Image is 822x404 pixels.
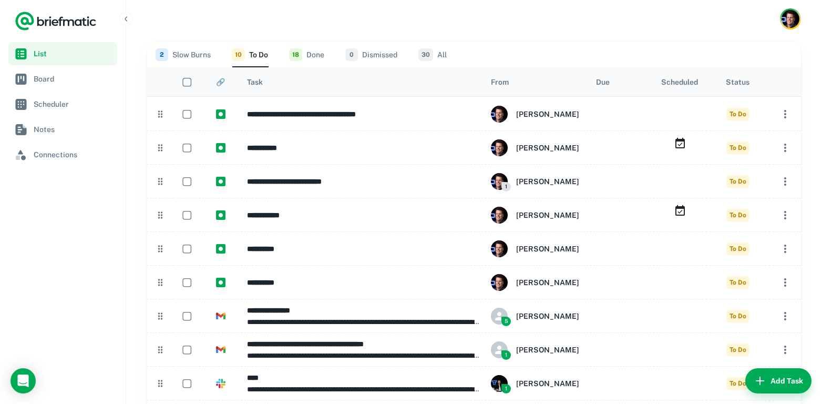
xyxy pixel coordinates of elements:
[726,243,749,255] span: To Do
[501,317,511,326] span: 5
[726,377,749,390] span: To Do
[726,78,749,86] div: Status
[232,48,245,61] span: 10
[216,177,225,186] img: https://app.briefmatic.com/assets/integrations/manual.png
[780,8,801,29] button: Account button
[418,48,433,61] span: 30
[34,124,113,135] span: Notes
[34,48,113,59] span: List
[516,277,579,288] h6: [PERSON_NAME]
[661,78,698,86] div: Scheduled
[156,48,168,61] span: 2
[8,93,117,116] a: Scheduler
[491,139,508,156] img: ACg8ocLTSwdnLId6XXZhHKXZ45DGzAFEnZxo6--FnK847ku38oDiLwQz=s96-c
[726,344,749,356] span: To Do
[491,207,508,224] img: ACg8ocLTSwdnLId6XXZhHKXZ45DGzAFEnZxo6--FnK847ku38oDiLwQz=s96-c
[501,182,511,191] span: 1
[491,341,579,358] div: Baker, Emily
[216,210,225,220] img: https://app.briefmatic.com/assets/integrations/manual.png
[156,42,211,67] button: Slow Burns
[501,350,511,360] span: 1
[491,173,508,190] img: ACg8ocLTSwdnLId6XXZhHKXZ45DGzAFEnZxo6--FnK847ku38oDiLwQz=s96-c
[491,240,579,257] div: Ross Howard
[726,175,749,188] span: To Do
[8,118,117,141] a: Notes
[345,42,397,67] button: Dismissed
[491,274,508,291] img: ACg8ocLTSwdnLId6XXZhHKXZ45DGzAFEnZxo6--FnK847ku38oDiLwQz=s96-c
[491,375,508,392] img: 7723456674023_cba75129120dac0835d9_72.jpg
[216,78,225,86] div: 🔗
[289,48,302,61] span: 18
[516,310,579,322] h6: [PERSON_NAME]
[216,278,225,287] img: https://app.briefmatic.com/assets/integrations/manual.png
[418,42,447,67] button: All
[491,106,579,123] div: Ross Howard
[34,149,113,160] span: Connections
[491,207,579,224] div: Ross Howard
[501,384,511,393] span: 1
[216,379,225,388] img: https://app.briefmatic.com/assets/integrations/slack.png
[726,108,749,120] span: To Do
[491,308,579,325] div: Amy Welensky
[232,42,268,67] button: To Do
[216,311,225,321] img: https://app.briefmatic.com/assets/integrations/gmail.png
[491,106,508,123] img: ACg8ocLTSwdnLId6XXZhHKXZ45DGzAFEnZxo6--FnK847ku38oDiLwQz=s96-c
[34,98,113,110] span: Scheduler
[726,142,749,154] span: To Do
[345,48,358,61] span: 0
[491,78,509,86] div: From
[674,205,686,217] svg: Wednesday, 13 Aug ⋅ 6–6:30pm
[491,139,579,156] div: Ross Howard
[216,244,225,254] img: https://app.briefmatic.com/assets/integrations/manual.png
[216,109,225,119] img: https://app.briefmatic.com/assets/integrations/manual.png
[516,142,579,154] h6: [PERSON_NAME]
[247,78,263,86] div: Task
[516,209,579,221] h6: [PERSON_NAME]
[726,209,749,221] span: To Do
[289,42,324,67] button: Done
[516,176,579,187] h6: [PERSON_NAME]
[11,368,36,393] div: Load Chat
[491,375,579,392] div: Michael Steckler
[216,345,225,355] img: https://app.briefmatic.com/assets/integrations/gmail.png
[782,10,799,28] img: Ross Howard
[34,73,113,85] span: Board
[8,143,117,166] a: Connections
[516,108,579,120] h6: [PERSON_NAME]
[674,137,686,150] svg: Wednesday, 13 Aug ⋅ 10–10:30am
[726,276,749,289] span: To Do
[726,310,749,322] span: To Do
[745,368,811,393] button: Add Task
[596,78,610,86] div: Due
[8,67,117,90] a: Board
[516,378,579,389] h6: [PERSON_NAME]
[15,11,97,32] a: Logo
[491,173,579,190] div: Ross Howard
[516,344,579,356] h6: [PERSON_NAME]
[216,143,225,153] img: https://app.briefmatic.com/assets/integrations/manual.png
[516,243,579,255] h6: [PERSON_NAME]
[491,240,508,257] img: ACg8ocLTSwdnLId6XXZhHKXZ45DGzAFEnZxo6--FnK847ku38oDiLwQz=s96-c
[8,42,117,65] a: List
[491,274,579,291] div: Ross Howard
